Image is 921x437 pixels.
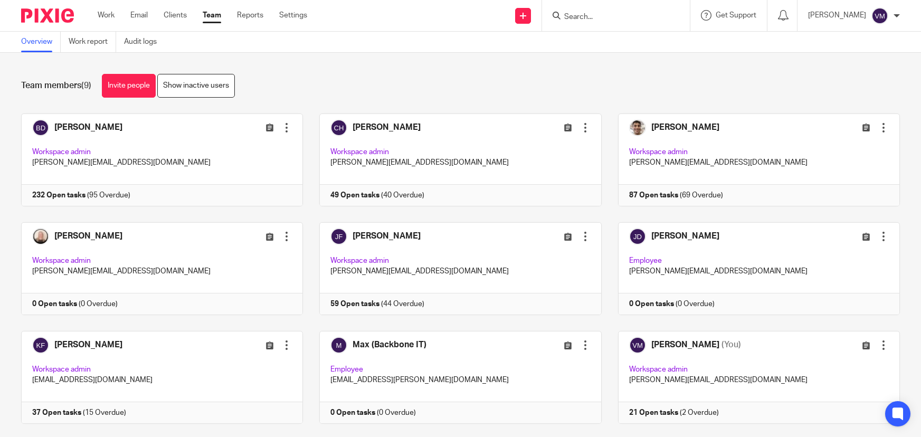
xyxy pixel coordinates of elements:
[203,10,221,21] a: Team
[279,10,307,21] a: Settings
[716,12,756,19] span: Get Support
[871,7,888,24] img: svg%3E
[98,10,115,21] a: Work
[164,10,187,21] a: Clients
[21,32,61,52] a: Overview
[69,32,116,52] a: Work report
[102,74,156,98] a: Invite people
[81,81,91,90] span: (9)
[130,10,148,21] a: Email
[237,10,263,21] a: Reports
[563,13,658,22] input: Search
[157,74,235,98] a: Show inactive users
[21,8,74,23] img: Pixie
[124,32,165,52] a: Audit logs
[21,80,91,91] h1: Team members
[808,10,866,21] p: [PERSON_NAME]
